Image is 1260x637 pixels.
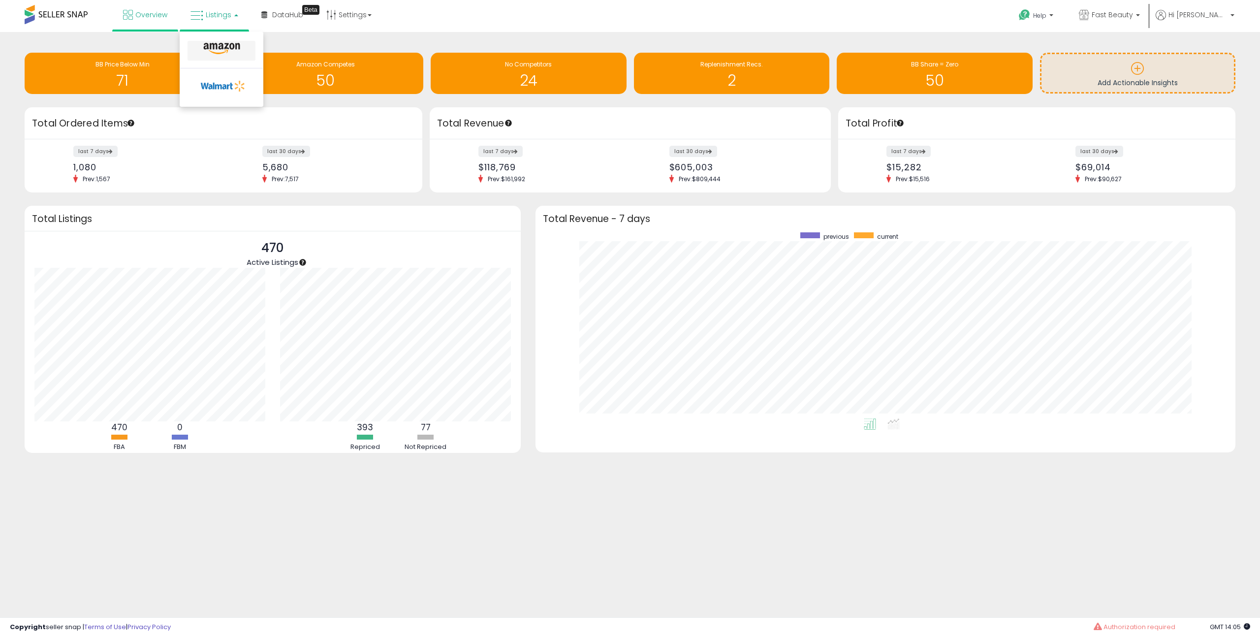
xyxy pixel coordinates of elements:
[504,119,513,127] div: Tooltip anchor
[483,175,530,183] span: Prev: $161,992
[846,117,1228,130] h3: Total Profit
[700,60,763,68] span: Replenishment Recs.
[95,60,150,68] span: BB Price Below Min
[135,10,167,20] span: Overview
[478,162,623,172] div: $118,769
[32,117,415,130] h3: Total Ordered Items
[272,10,303,20] span: DataHub
[543,215,1228,223] h3: Total Revenue - 7 days
[877,232,898,241] span: current
[1041,54,1234,92] a: Add Actionable Insights
[431,53,627,94] a: No Competitors 24
[669,162,814,172] div: $605,003
[262,146,310,157] label: last 30 days
[90,443,149,452] div: FBA
[247,257,298,267] span: Active Listings
[228,53,424,94] a: Amazon Competes 50
[1168,10,1228,20] span: Hi [PERSON_NAME]
[437,117,823,130] h3: Total Revenue
[1033,11,1046,20] span: Help
[505,60,552,68] span: No Competitors
[421,421,431,433] b: 77
[842,72,1028,89] h1: 50
[296,60,355,68] span: Amazon Competes
[1011,1,1063,32] a: Help
[669,146,717,157] label: last 30 days
[896,119,905,127] div: Tooltip anchor
[73,162,216,172] div: 1,080
[233,72,419,89] h1: 50
[1075,146,1123,157] label: last 30 days
[1092,10,1133,20] span: Fast Beauty
[911,60,958,68] span: BB Share = Zero
[247,239,298,257] p: 470
[126,119,135,127] div: Tooltip anchor
[206,10,231,20] span: Listings
[267,175,304,183] span: Prev: 7,517
[1080,175,1127,183] span: Prev: $90,627
[1018,9,1031,21] i: Get Help
[837,53,1033,94] a: BB Share = Zero 50
[298,258,307,267] div: Tooltip anchor
[30,72,216,89] h1: 71
[78,175,115,183] span: Prev: 1,567
[886,146,931,157] label: last 7 days
[396,443,455,452] div: Not Repriced
[1098,78,1178,88] span: Add Actionable Insights
[478,146,523,157] label: last 7 days
[302,5,319,15] div: Tooltip anchor
[151,443,210,452] div: FBM
[886,162,1029,172] div: $15,282
[436,72,622,89] h1: 24
[262,162,405,172] div: 5,680
[111,421,127,433] b: 470
[32,215,513,223] h3: Total Listings
[639,72,825,89] h1: 2
[25,53,220,94] a: BB Price Below Min 71
[336,443,395,452] div: Repriced
[674,175,725,183] span: Prev: $809,444
[1075,162,1218,172] div: $69,014
[1156,10,1234,32] a: Hi [PERSON_NAME]
[891,175,935,183] span: Prev: $15,516
[634,53,830,94] a: Replenishment Recs. 2
[177,421,183,433] b: 0
[823,232,849,241] span: previous
[73,146,118,157] label: last 7 days
[357,421,373,433] b: 393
